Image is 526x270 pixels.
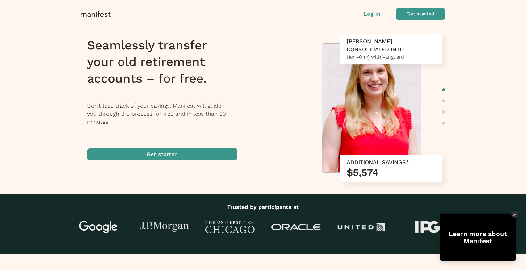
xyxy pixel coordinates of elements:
button: Get started [87,148,237,160]
div: ADDITIONAL SAVINGS* [347,158,436,166]
div: Close Tolstoy widget [511,211,518,218]
button: Get started [396,8,445,20]
img: Oracle [271,224,321,231]
div: Her 401(k) with Vanguard [347,53,436,61]
div: Learn more about Manifest [440,230,516,245]
h1: Seamlessly transfer your old retirement accounts – for free. [87,37,245,87]
h3: $5,574 [347,166,436,179]
img: Meredith [322,44,421,176]
p: Don’t lose track of your savings. Manifest will guide you through the process for free and in les... [87,102,245,126]
img: Google [74,221,123,233]
button: Log in [364,10,380,18]
div: Open Tolstoy [440,213,516,261]
div: Tolstoy bubble widget [440,213,516,261]
div: Open Tolstoy widget [440,213,516,261]
img: J.P Morgan [140,222,189,232]
div: [PERSON_NAME] CONSOLIDATED INTO [347,37,436,53]
img: University of Chicago [205,221,255,233]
